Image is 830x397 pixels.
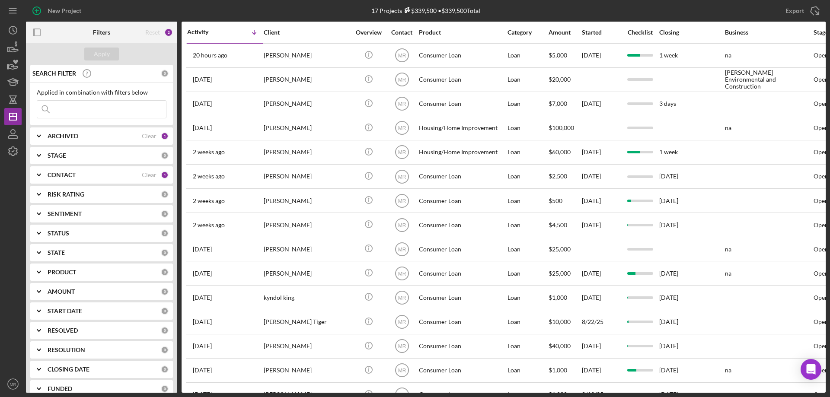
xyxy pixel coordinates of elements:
b: FUNDED [48,385,72,392]
text: MR [398,222,406,228]
text: MR [398,319,406,325]
b: START DATE [48,308,82,314]
b: RESOLUTION [48,346,85,353]
div: na [725,44,811,67]
div: Loan [508,117,548,140]
span: $7,000 [549,100,567,107]
div: [PERSON_NAME] [264,359,350,382]
div: Loan [508,359,548,382]
b: SENTIMENT [48,210,82,217]
button: Apply [84,48,119,60]
div: Loan [508,311,548,333]
time: 2025-09-25 21:05 [193,52,227,59]
div: [DATE] [582,44,621,67]
div: [PERSON_NAME] Tiger [264,311,350,333]
div: 17 Projects • $339,500 Total [371,7,480,14]
div: Overview [352,29,385,36]
b: SEARCH FILTER [32,70,76,77]
b: RESOLVED [48,327,78,334]
div: Open Intercom Messenger [801,359,821,380]
time: 2025-09-09 13:25 [193,222,225,229]
b: AMOUNT [48,288,75,295]
div: [DATE] [582,335,621,358]
div: Started [582,29,621,36]
time: 2025-08-29 15:23 [193,294,212,301]
b: ARCHIVED [48,133,78,140]
span: $2,500 [549,172,567,180]
div: [PERSON_NAME] [264,335,350,358]
b: STAGE [48,152,66,159]
div: Consumer Loan [419,238,505,260]
time: [DATE] [659,318,678,325]
time: 2025-09-19 13:26 [193,100,212,107]
time: 2025-09-17 15:41 [193,124,212,131]
span: $1,000 [549,294,567,301]
div: Consumer Loan [419,311,505,333]
b: STATE [48,249,65,256]
div: [PERSON_NAME] [264,165,350,188]
div: [PERSON_NAME] [264,117,350,140]
div: Loan [508,335,548,358]
div: Contact [386,29,418,36]
div: Category [508,29,548,36]
div: Housing/Home Improvement [419,117,505,140]
div: [PERSON_NAME] [264,189,350,212]
span: $500 [549,197,562,204]
div: 1 [161,171,169,179]
div: [PERSON_NAME] [264,44,350,67]
div: Consumer Loan [419,335,505,358]
div: Closing [659,29,724,36]
div: Client [264,29,350,36]
text: MR [398,174,406,180]
div: Consumer Loan [419,262,505,285]
span: $5,000 [549,51,567,59]
span: $4,500 [549,221,567,229]
div: [PERSON_NAME] [264,92,350,115]
text: MR [398,149,406,156]
b: Filters [93,29,110,36]
text: MR [398,368,406,374]
div: 0 [161,346,169,354]
span: $100,000 [549,124,574,131]
div: Loan [508,262,548,285]
text: MR [398,246,406,252]
div: Consumer Loan [419,92,505,115]
div: [DATE] [582,262,621,285]
div: Consumer Loan [419,189,505,212]
time: [DATE] [659,221,678,229]
div: kyndol king [264,286,350,309]
div: 0 [161,365,169,373]
div: 0 [161,70,169,77]
b: STATUS [48,230,69,237]
div: Consumer Loan [419,213,505,236]
div: 0 [161,210,169,218]
div: [PERSON_NAME] [264,213,350,236]
div: $339,500 [402,7,437,14]
span: $25,000 [549,270,571,277]
time: [DATE] [659,342,678,349]
time: 2025-09-10 21:04 [193,197,225,204]
div: [PERSON_NAME] [264,262,350,285]
div: 0 [161,152,169,159]
div: 1 [161,132,169,140]
div: Apply [94,48,110,60]
div: Loan [508,44,548,67]
b: PRODUCT [48,269,76,276]
div: [PERSON_NAME] [264,68,350,91]
text: MR [398,77,406,83]
div: Consumer Loan [419,44,505,67]
div: 0 [161,288,169,295]
div: na [725,117,811,140]
b: CLOSING DATE [48,366,89,373]
time: 3 days [659,100,676,107]
span: $60,000 [549,148,571,156]
div: 8/22/25 [582,311,621,333]
time: 2025-09-05 15:05 [193,246,212,253]
div: Amount [549,29,581,36]
div: 0 [161,229,169,237]
div: Applied in combination with filters below [37,89,166,96]
time: [DATE] [659,197,678,204]
time: 2025-09-24 18:21 [193,76,212,83]
text: MR [398,53,406,59]
div: Consumer Loan [419,359,505,382]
